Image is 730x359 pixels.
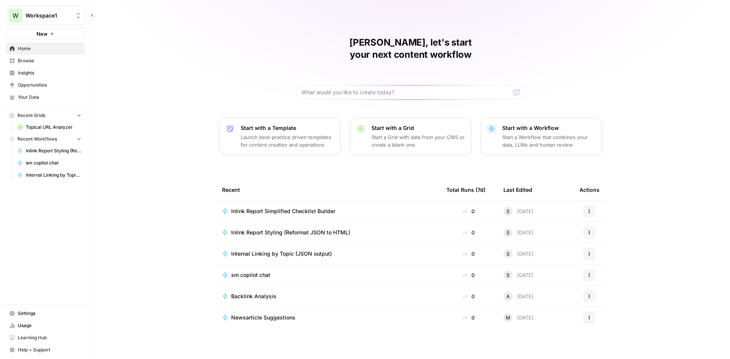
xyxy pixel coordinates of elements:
span: Topical URL Analyzer [26,124,81,131]
div: [DATE] [503,207,533,216]
span: Learning Hub [18,334,81,341]
div: Actions [579,179,600,200]
span: Recent Grids [17,112,45,119]
div: [DATE] [503,292,533,301]
span: Opportunities [18,82,81,89]
div: [DATE] [503,313,533,322]
span: Backlink Analysis [231,293,276,300]
button: Recent Grids [6,110,85,121]
a: Browse [6,55,85,67]
a: Internal Linking by Topic (JSON output) [14,169,85,181]
button: New [6,28,85,40]
a: Opportunities [6,79,85,91]
span: S [506,271,509,279]
span: Browse [18,57,81,64]
div: 0 [446,271,491,279]
p: Start with a Grid [371,124,465,132]
span: Inlink Report Styling (Reformat JSON to HTML) [231,229,350,236]
input: What would you like to create today? [302,89,511,96]
span: A [506,293,510,300]
span: Your Data [18,94,81,101]
span: Workspace1 [25,12,71,19]
a: Usage [6,319,85,332]
a: Insights [6,67,85,79]
a: Inlink Report Styling (Reformat JSON to HTML) [222,229,434,236]
div: 0 [446,250,491,258]
div: 0 [446,293,491,300]
span: W [13,11,19,20]
span: Newsarticle Suggestions [231,314,295,321]
span: Home [18,45,81,52]
div: Total Runs (7d) [446,179,486,200]
span: sm copilot chat [231,271,270,279]
div: [DATE] [503,270,533,280]
p: Start with a Template [241,124,334,132]
span: S [506,229,509,236]
a: sm copilot chat [14,157,85,169]
p: Start a Workflow that combines your data, LLMs and human review [502,133,596,149]
div: 0 [446,229,491,236]
span: Help + Support [18,346,81,353]
div: Recent [222,179,434,200]
span: S [506,250,509,258]
button: Help + Support [6,344,85,356]
span: Insights [18,70,81,76]
button: Start with a WorkflowStart a Workflow that combines your data, LLMs and human review [481,118,602,155]
span: M [506,314,510,321]
a: Backlink Analysis [222,293,434,300]
a: Topical URL Analyzer [14,121,85,133]
a: sm copilot chat [222,271,434,279]
a: Your Data [6,91,85,103]
button: Recent Workflows [6,133,85,145]
h1: [PERSON_NAME], let's start your next content workflow [297,36,525,61]
span: Internal Linking by Topic (JSON output) [231,250,332,258]
a: Newsarticle Suggestions [222,314,434,321]
span: Inlink Report Simplified Checklist Builder [231,207,335,215]
div: [DATE] [503,228,533,237]
div: [DATE] [503,249,533,258]
button: Workspace: Workspace1 [6,6,85,25]
span: S [506,207,509,215]
span: Usage [18,322,81,329]
a: Learning Hub [6,332,85,344]
button: Start with a GridStart a Grid with data from your CMS or create a blank one [350,118,471,155]
p: Launch best-practice driven templates for content creation and operations [241,133,334,149]
span: Internal Linking by Topic (JSON output) [26,172,81,179]
a: Inlink Report Simplified Checklist Builder [222,207,434,215]
a: Inlink Report Styling (Reformat JSON to HTML) [14,145,85,157]
p: Start with a Workflow [502,124,596,132]
a: Internal Linking by Topic (JSON output) [222,250,434,258]
span: sm copilot chat [26,160,81,166]
div: Last Edited [503,179,532,200]
p: Start a Grid with data from your CMS or create a blank one [371,133,465,149]
span: Recent Workflows [17,136,57,142]
button: Start with a TemplateLaunch best-practice driven templates for content creation and operations [219,118,341,155]
a: Settings [6,307,85,319]
div: 0 [446,314,491,321]
a: Home [6,43,85,55]
div: 0 [446,207,491,215]
span: Inlink Report Styling (Reformat JSON to HTML) [26,147,81,154]
span: New [36,30,48,38]
span: Settings [18,310,81,317]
